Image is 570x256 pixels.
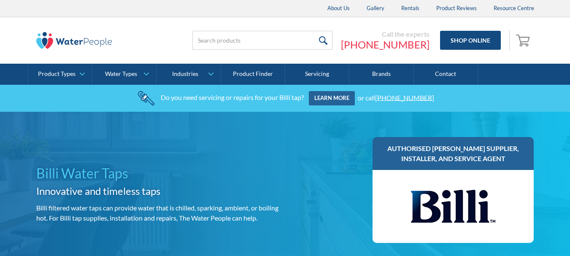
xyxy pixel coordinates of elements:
[36,183,282,199] h2: Innovative and timeless taps
[36,203,282,223] p: Billi filtered water taps can provide water that is chilled, sparking, ambient, or boiling hot. F...
[358,93,434,101] div: or call
[192,31,332,50] input: Search products
[157,64,220,85] a: Industries
[36,32,112,49] img: The Water People
[381,143,526,164] h3: Authorised [PERSON_NAME] supplier, installer, and service agent
[221,64,285,85] a: Product Finder
[514,30,534,51] a: Open cart
[38,70,76,78] div: Product Types
[285,64,349,85] a: Servicing
[341,38,430,51] a: [PHONE_NUMBER]
[414,64,478,85] a: Contact
[516,33,532,47] img: shopping cart
[172,70,198,78] div: Industries
[341,30,430,38] div: Call the experts
[161,93,304,101] div: Do you need servicing or repairs for your Billi tap?
[440,31,501,50] a: Shop Online
[411,178,495,234] img: Billi
[92,64,156,85] a: Water Types
[309,91,355,105] a: Learn more
[105,70,137,78] div: Water Types
[375,93,434,101] a: [PHONE_NUMBER]
[36,163,282,183] h1: Billi Water Taps
[28,64,92,85] a: Product Types
[349,64,413,85] a: Brands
